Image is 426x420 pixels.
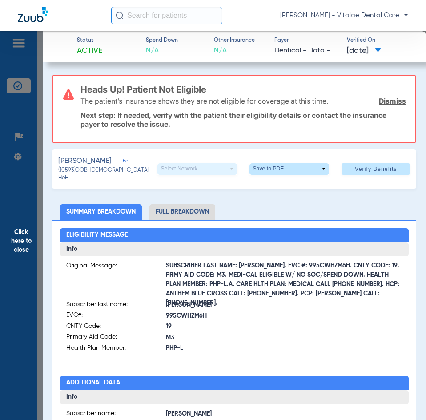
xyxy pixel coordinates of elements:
span: Primary Aid Code: [66,332,166,343]
span: Subscriber name: [66,409,166,420]
span: 19 [166,322,234,331]
span: N/A [214,45,255,57]
span: (10593) DOB: [DEMOGRAPHIC_DATA] - HoH [58,167,157,182]
span: Other Insurance [214,37,255,45]
span: [PERSON_NAME] [166,409,234,419]
span: M3 [166,333,234,343]
h3: Info [60,242,409,257]
input: Search for patients [111,7,222,24]
span: Original Message: [66,261,166,289]
span: Spend Down [146,37,178,45]
p: Next step: If needed, verify with the patient their eligibility details or contact the insurance ... [80,111,406,129]
span: [PERSON_NAME] [166,300,234,310]
p: The patient’s insurance shows they are not eligible for coverage at this time. [80,97,328,105]
span: N/A [146,45,178,57]
span: Verify Benefits [355,166,397,173]
h3: Info [60,390,409,404]
span: CNTY Code: [66,322,166,333]
span: Edit [123,158,131,166]
button: Save to PDF [249,163,329,175]
span: Verified On [347,37,411,45]
h2: Eligibility Message [60,228,409,242]
span: Dentical - Data - Bot [274,45,339,57]
span: [PERSON_NAME] [58,156,112,167]
span: [DATE] [347,45,381,57]
img: error-icon [63,89,74,100]
span: EVC#: [66,311,166,322]
li: Full Breakdown [149,204,215,220]
span: Active [77,45,102,57]
iframe: Chat Widget [382,377,426,420]
button: Verify Benefits [342,163,410,175]
span: 995CWHZM6H [166,311,234,321]
span: PHP-L [166,344,234,353]
h2: Additional Data [60,376,409,390]
span: Subscriber last name: [66,300,166,311]
a: Dismiss [379,97,406,105]
li: Summary Breakdown [60,204,142,220]
span: SUBSCRIBER LAST NAME: [PERSON_NAME]. EVC #: 995CWHZM6H. CNTY CODE: 19. PRMY AID CODE: M3. MEDI-CA... [166,280,402,289]
h3: Heads Up! Patient Not Eligible [80,85,406,94]
span: Health Plan Member: [66,343,166,355]
span: [PERSON_NAME] - Vitalae Dental Care [280,11,408,20]
img: Zuub Logo [18,7,48,22]
span: Status [77,37,102,45]
span: Payer [274,37,339,45]
img: Search Icon [116,12,124,20]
